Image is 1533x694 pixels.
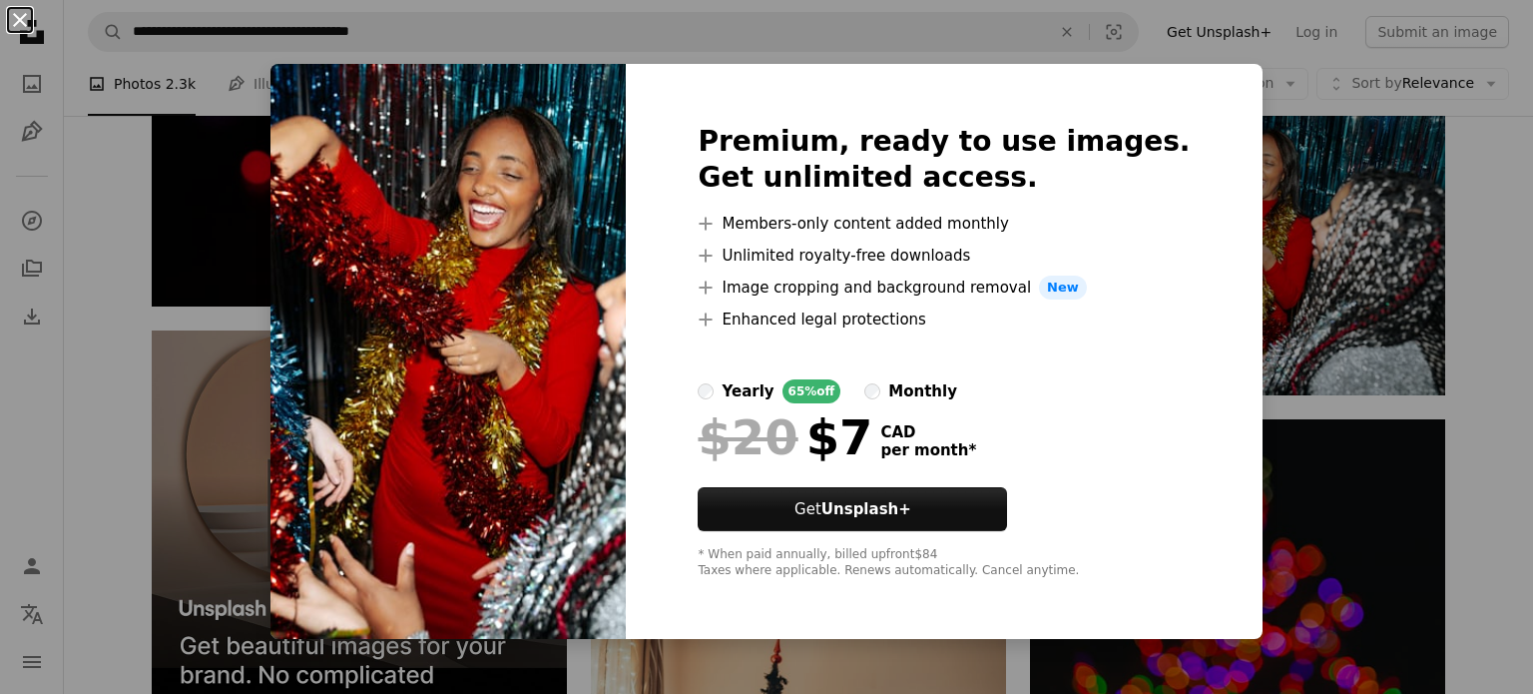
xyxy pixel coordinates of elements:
div: * When paid annually, billed upfront $84 Taxes where applicable. Renews automatically. Cancel any... [698,547,1190,579]
span: per month * [880,441,976,459]
input: monthly [864,383,880,399]
span: CAD [880,423,976,441]
h2: Premium, ready to use images. Get unlimited access. [698,124,1190,196]
li: Unlimited royalty-free downloads [698,244,1190,268]
span: New [1039,276,1087,300]
div: monthly [888,379,957,403]
div: $7 [698,411,872,463]
div: yearly [722,379,773,403]
li: Enhanced legal protections [698,308,1190,332]
input: yearly65%off [698,383,714,399]
button: GetUnsplash+ [698,487,1007,531]
div: 65% off [782,379,841,403]
span: $20 [698,411,797,463]
li: Image cropping and background removal [698,276,1190,300]
li: Members-only content added monthly [698,212,1190,236]
img: premium_photo-1734552049860-53f47233624b [270,64,626,639]
strong: Unsplash+ [821,500,911,518]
